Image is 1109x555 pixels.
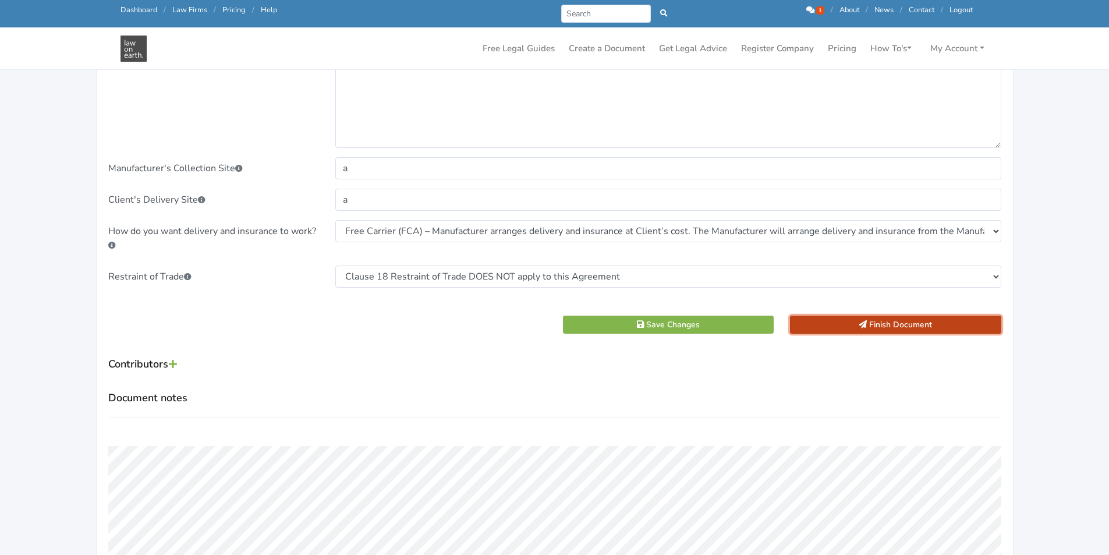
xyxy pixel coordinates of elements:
h5: Contributors [108,355,1001,375]
a: Pricing [823,37,861,60]
div: Manufacturer's Collection Site [100,157,328,179]
div: Manufacturing Process [100,42,328,148]
a: Create a Document [564,37,650,60]
div: Client's Delivery Site [100,189,328,211]
span: / [164,5,166,15]
span: / [941,5,943,15]
a: Free Legal Guides [478,37,559,60]
a: Logout [949,5,973,15]
a: Register Company [736,37,819,60]
a: Dashboard [121,5,157,15]
a: Get Legal Advice [654,37,732,60]
span: / [900,5,902,15]
a: Pricing [222,5,246,15]
a: My Account [926,37,989,60]
a: Contact [909,5,934,15]
h5: Document notes [108,391,1001,405]
div: Restraint of Trade [100,266,328,288]
span: / [866,5,868,15]
span: / [214,5,216,15]
a: Help [261,5,277,15]
a: 1 [806,5,826,15]
button: Save Changes [563,316,774,334]
a: News [874,5,894,15]
a: About [839,5,859,15]
button: Finish Document [790,316,1001,334]
input: Search [561,5,651,23]
a: Law Firms [172,5,207,15]
span: / [252,5,254,15]
span: 1 [816,6,824,15]
a: How To's [866,37,916,60]
span: / [831,5,833,15]
div: How do you want delivery and insurance to work? [100,220,328,256]
img: Law On Earth [121,36,147,62]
